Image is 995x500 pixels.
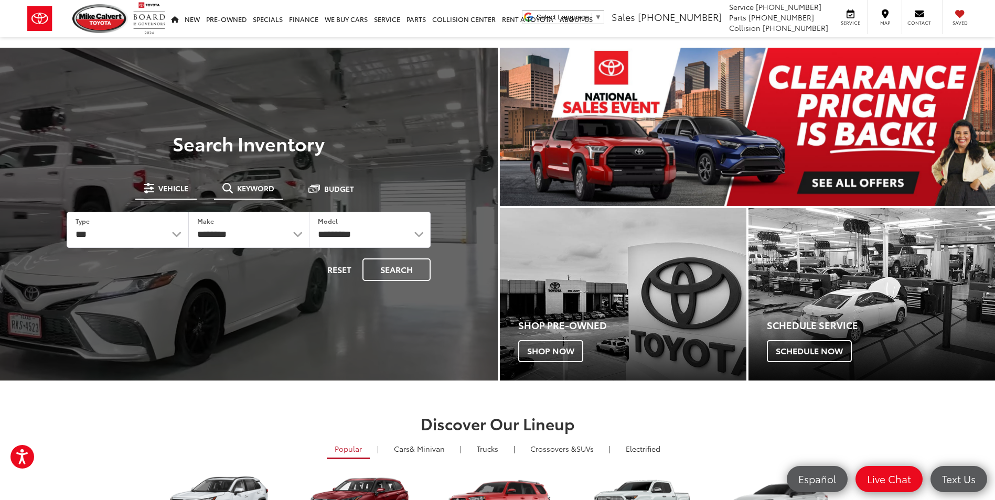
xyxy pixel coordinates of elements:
[158,184,188,192] span: Vehicle
[469,440,506,458] a: Trucks
[606,443,613,454] li: |
[237,184,274,192] span: Keyword
[44,133,454,154] h3: Search Inventory
[595,13,602,21] span: ▼
[518,340,583,362] span: Shop Now
[128,415,868,432] h2: Discover Our Lineup
[500,208,746,381] div: Toyota
[767,340,852,362] span: Schedule Now
[839,19,862,26] span: Service
[787,466,848,492] a: Español
[327,440,370,459] a: Popular
[618,440,668,458] a: Electrified
[638,10,722,24] span: [PHONE_NUMBER]
[948,19,971,26] span: Saved
[793,472,841,485] span: Español
[197,216,214,225] label: Make
[748,12,814,23] span: [PHONE_NUMBER]
[748,208,995,381] a: Schedule Service Schedule Now
[500,208,746,381] a: Shop Pre-Owned Shop Now
[511,443,518,454] li: |
[386,440,453,458] a: Cars
[72,4,128,33] img: Mike Calvert Toyota
[318,258,360,281] button: Reset
[324,185,354,192] span: Budget
[457,443,464,454] li: |
[855,466,923,492] a: Live Chat
[612,10,635,24] span: Sales
[375,443,381,454] li: |
[318,216,338,225] label: Model
[907,19,931,26] span: Contact
[873,19,896,26] span: Map
[530,443,576,454] span: Crossovers &
[362,258,431,281] button: Search
[756,2,821,12] span: [PHONE_NUMBER]
[729,12,746,23] span: Parts
[518,320,746,331] h4: Shop Pre-Owned
[937,472,981,485] span: Text Us
[76,216,90,225] label: Type
[410,443,445,454] span: & Minivan
[729,2,754,12] span: Service
[930,466,987,492] a: Text Us
[862,472,916,485] span: Live Chat
[729,23,761,33] span: Collision
[522,440,602,458] a: SUVs
[767,320,995,331] h4: Schedule Service
[748,208,995,381] div: Toyota
[763,23,828,33] span: [PHONE_NUMBER]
